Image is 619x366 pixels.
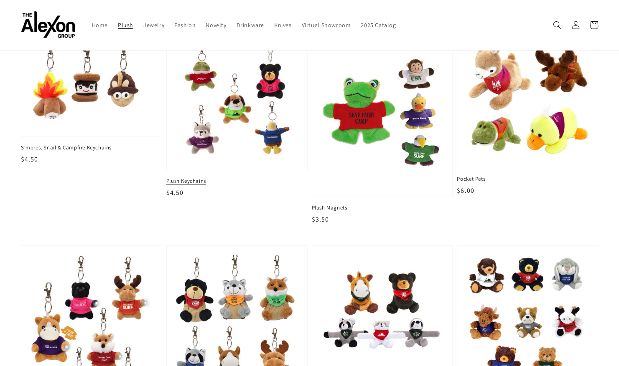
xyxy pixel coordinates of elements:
[457,186,474,195] span: $6.00
[321,38,444,188] img: Plush Magnets
[30,38,153,128] img: S'mores, Snail & Campfire Keychains
[356,16,401,34] a: 2025 Catalog
[297,16,356,34] a: Virtual Showroom
[143,21,164,29] span: Jewelry
[548,16,566,34] summary: Search
[87,16,113,34] a: Home
[173,36,301,163] img: Plush Keychains
[21,144,162,151] span: S'mores, Snail & Campfire Keychains
[312,29,453,225] a: Plush Magnets Plush Magnets $3.50
[21,29,162,164] a: S'mores, Snail & Campfire Keychains S'mores, Snail & Campfire Keychains $4.50
[457,29,598,196] a: Pocket Pets Pocket Pets $6.00
[166,177,308,185] span: Plush Keychains
[302,21,351,29] span: Virtual Showroom
[312,215,329,224] span: $3.50
[237,21,264,29] span: Drinkware
[166,188,183,197] span: $4.50
[269,16,297,34] a: Knives
[201,16,231,34] a: Novelty
[321,254,444,362] img: Clampers
[274,21,292,29] span: Knives
[21,12,75,39] img: The Alexon Group
[166,29,308,198] a: Plush Keychains Plush Keychains $4.50
[113,16,138,34] a: Plush
[138,16,169,34] a: Jewelry
[118,21,133,29] span: Plush
[92,21,108,29] span: Home
[21,155,38,164] span: $4.50
[361,21,396,29] span: 2025 Catalog
[457,175,598,183] span: Pocket Pets
[174,21,196,29] span: Fashion
[206,21,226,29] span: Novelty
[312,204,453,212] span: Plush Magnets
[232,16,269,34] a: Drinkware
[169,16,201,34] a: Fashion
[466,38,589,159] img: Pocket Pets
